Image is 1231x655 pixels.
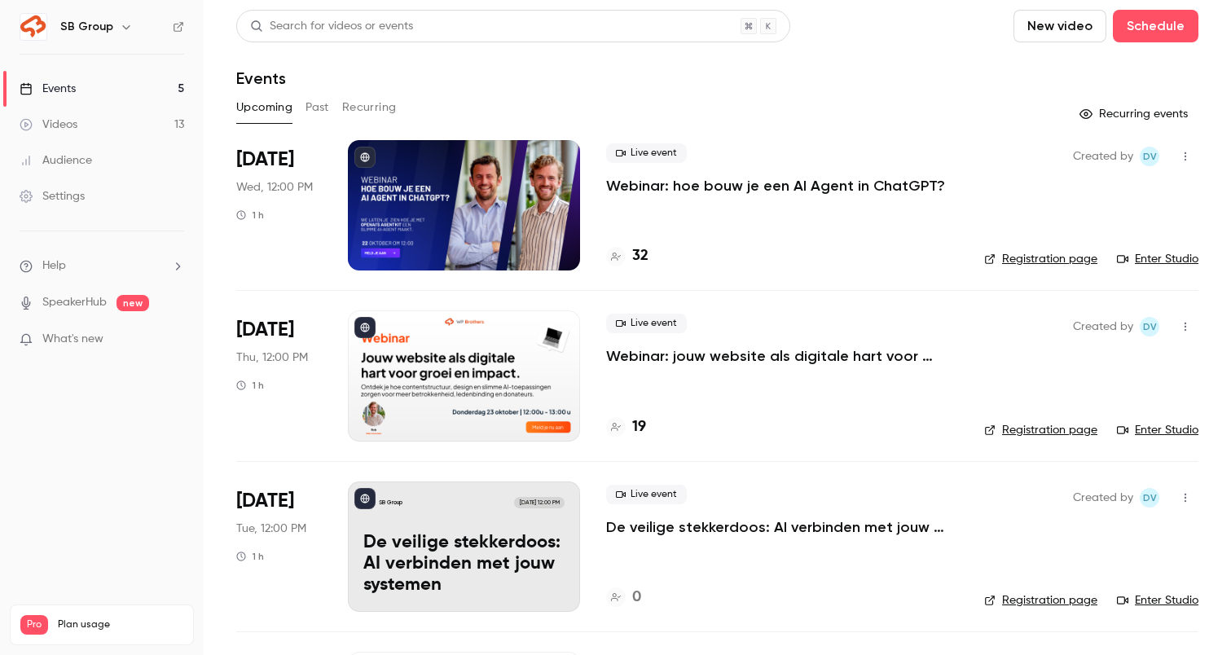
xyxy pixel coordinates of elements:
span: [DATE] [236,317,294,343]
h4: 0 [632,587,641,609]
iframe: Noticeable Trigger [165,332,184,347]
p: De veilige stekkerdoos: AI verbinden met jouw systemen [363,533,565,596]
button: Recurring events [1072,101,1198,127]
span: Live event [606,314,687,333]
a: SpeakerHub [42,294,107,311]
span: [DATE] 12:00 PM [514,497,564,508]
a: Registration page [984,422,1097,438]
div: 1 h [236,550,264,563]
li: help-dropdown-opener [20,257,184,275]
span: Created by [1073,317,1133,336]
div: Videos [20,116,77,133]
a: Webinar: hoe bouw je een AI Agent in ChatGPT? [606,176,945,196]
button: Recurring [342,95,397,121]
span: Dante van der heijden [1140,317,1159,336]
h1: Events [236,68,286,88]
button: Schedule [1113,10,1198,42]
a: De veilige stekkerdoos: AI verbinden met jouw systemen [606,517,958,537]
span: Live event [606,485,687,504]
h4: 32 [632,245,648,267]
span: Tue, 12:00 PM [236,521,306,537]
span: What's new [42,331,103,348]
a: 32 [606,245,648,267]
div: 1 h [236,379,264,392]
button: Upcoming [236,95,292,121]
span: [DATE] [236,488,294,514]
a: Webinar: jouw website als digitale hart voor groei en impact [606,346,958,366]
div: Events [20,81,76,97]
button: Past [306,95,329,121]
h6: SB Group [60,19,113,35]
span: Plan usage [58,618,183,631]
div: Oct 22 Wed, 12:00 PM (Europe/Amsterdam) [236,140,322,270]
span: Dante van der heijden [1140,147,1159,166]
span: Thu, 12:00 PM [236,349,308,366]
span: Created by [1073,147,1133,166]
div: Settings [20,188,85,204]
span: Live event [606,143,687,163]
span: Dv [1143,147,1157,166]
span: Pro [20,615,48,635]
a: 19 [606,416,646,438]
a: Enter Studio [1117,422,1198,438]
div: 1 h [236,209,264,222]
a: Enter Studio [1117,592,1198,609]
div: Search for videos or events [250,18,413,35]
a: Enter Studio [1117,251,1198,267]
a: De veilige stekkerdoos: AI verbinden met jouw systemenSB Group[DATE] 12:00 PMDe veilige stekkerdo... [348,481,580,612]
img: SB Group [20,14,46,40]
a: Registration page [984,592,1097,609]
a: 0 [606,587,641,609]
span: Created by [1073,488,1133,508]
div: Oct 23 Thu, 12:00 PM (Europe/Amsterdam) [236,310,322,441]
button: New video [1013,10,1106,42]
span: Wed, 12:00 PM [236,179,313,196]
p: SB Group [379,499,402,507]
span: Dv [1143,488,1157,508]
div: Nov 4 Tue, 12:00 PM (Europe/Amsterdam) [236,481,322,612]
div: Audience [20,152,92,169]
h4: 19 [632,416,646,438]
span: new [117,295,149,311]
a: Registration page [984,251,1097,267]
span: Help [42,257,66,275]
span: Dv [1143,317,1157,336]
span: [DATE] [236,147,294,173]
span: Dante van der heijden [1140,488,1159,508]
